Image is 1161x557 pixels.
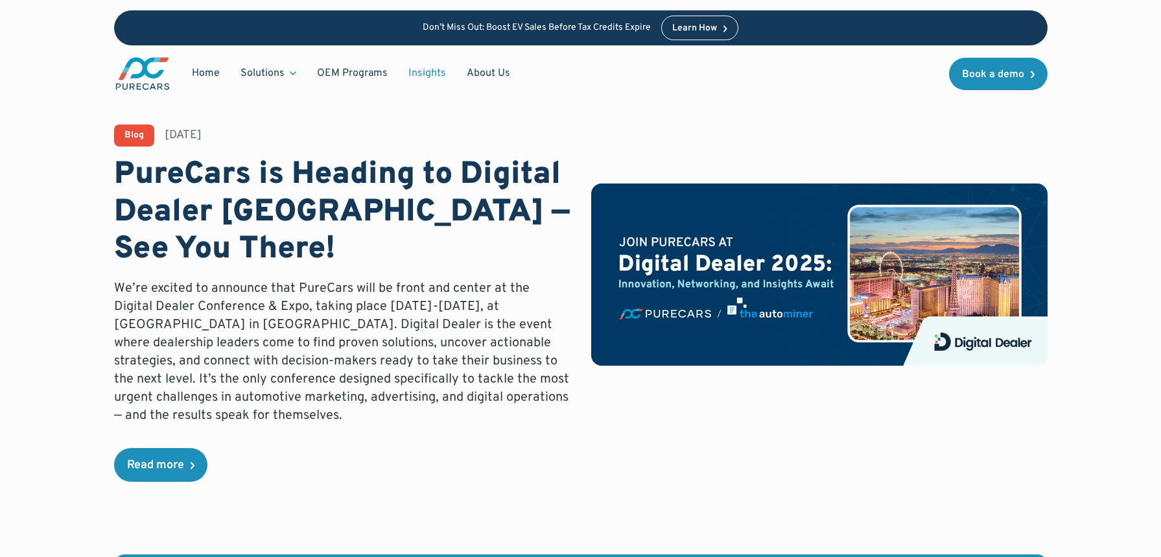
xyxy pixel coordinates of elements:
[307,61,398,86] a: OEM Programs
[661,16,738,40] a: Learn How
[182,61,230,86] a: Home
[114,448,207,482] a: Read more
[114,279,570,425] p: We’re excited to announce that PureCars will be front and center at the Digital Dealer Conference...
[398,61,456,86] a: Insights
[456,61,521,86] a: About Us
[114,157,570,269] h1: PureCars is Heading to Digital Dealer [GEOGRAPHIC_DATA] — See You There!
[165,127,202,143] div: [DATE]
[114,56,171,91] img: purecars logo
[124,131,144,140] div: Blog
[114,56,171,91] a: main
[672,24,717,33] div: Learn How
[127,460,184,471] div: Read more
[423,23,651,34] p: Don’t Miss Out: Boost EV Sales Before Tax Credits Expire
[962,69,1024,80] div: Book a demo
[949,58,1048,90] a: Book a demo
[240,66,285,80] div: Solutions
